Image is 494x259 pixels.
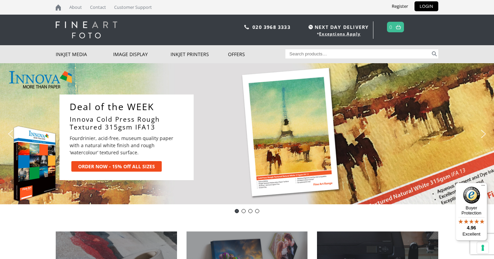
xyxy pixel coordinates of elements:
a: Image Display [113,45,171,63]
button: Search [430,49,438,58]
img: phone.svg [244,25,249,29]
input: Search products… [285,49,431,58]
div: Deal of the WEEKInnova Cold Press Rough Textured 315gsm IFA13Fourdrinier, acid-free, museum quali... [59,94,194,180]
p: Buyer Protection [456,205,487,215]
p: Excellent [456,231,487,237]
img: logo-white.svg [56,21,117,38]
a: Offers [228,45,285,63]
a: Innova Cold Press Rough Textured 315gsm IFA13 [70,116,187,131]
button: Your consent preferences for tracking technologies [477,242,489,254]
button: Trusted Shops TrustmarkBuyer Protection4.96Excellent [456,183,487,241]
a: Deal of the WEEK [70,101,187,112]
a: LOGIN [414,1,438,11]
a: 020 3968 3333 [252,24,290,30]
img: Trusted Shops Trustmark [463,187,480,204]
div: ORDER NOW - 15% Off ALL SIZES [78,163,155,170]
a: Register [387,1,413,11]
div: DOTWeek- IFA13 ALL SIZES [235,209,239,213]
button: Menu [479,183,487,191]
img: next arrow [478,128,489,139]
a: ORDER NOW - 15% Off ALL SIZES [71,161,162,172]
img: previous arrow [5,128,16,139]
div: Innova-general [248,209,252,213]
a: 0 [389,22,392,32]
div: Choose slide to display. [233,208,261,214]
div: pinch book [255,209,259,213]
a: Inkjet Media [56,45,113,63]
span: NEXT DAY DELIVERY [307,23,369,31]
p: Fourdrinier, acid-free, museum quality paper with a natural white finish and rough ‘watercolour’ ... [70,135,182,156]
a: Inkjet Printers [171,45,228,63]
a: Exceptions Apply [319,31,360,37]
span: 4.96 [467,225,476,230]
img: basket.svg [396,25,401,29]
div: Innova Editions IFA11 [242,209,246,213]
img: time.svg [308,25,313,29]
